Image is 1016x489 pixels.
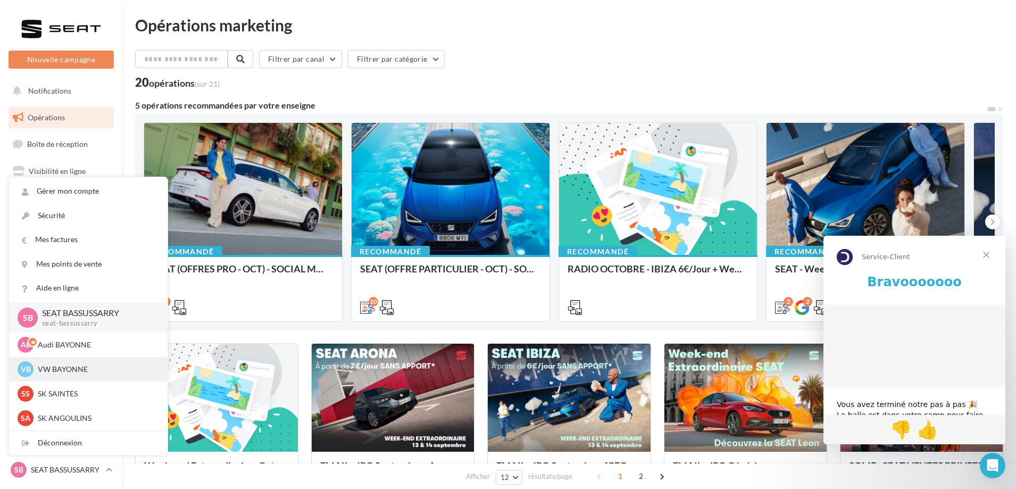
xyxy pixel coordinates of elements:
a: Calendrier [6,266,116,288]
div: 2 [784,297,793,306]
a: Contacts [6,213,116,235]
iframe: Intercom live chat message [823,236,1005,444]
span: SB [14,465,23,475]
span: Opérations [28,113,65,122]
span: SA [21,413,30,424]
p: SEAT BASSUSSARRY [31,465,102,475]
p: SEAT BASSUSSARRY [42,307,151,319]
div: Week-end Extraordinaires Octobre 2025 [144,460,289,482]
p: SK ANGOULINS [38,413,155,424]
span: Notifications [28,86,71,95]
span: SB [23,311,33,324]
a: Visibilité en ligne [6,160,116,183]
a: Mes points de vente [9,252,168,276]
a: Mes factures [9,228,168,252]
div: SOME - SEAT VENTES PRIVEES [849,460,994,482]
span: 1 [612,468,629,485]
button: Filtrer par catégorie [348,50,445,68]
div: 20 [135,77,220,88]
a: Aide en ligne [9,276,168,300]
a: Sécurité [9,204,168,228]
span: VB [21,364,31,375]
div: Déconnexion [9,431,168,455]
a: Opérations [6,106,116,129]
div: EMAIL - JPO Septembre - Arona [320,460,465,482]
a: Boîte de réception [6,132,116,155]
a: Campagnes [6,187,116,209]
a: Médiathèque [6,239,116,262]
span: SS [21,388,30,399]
span: 2 [632,468,649,485]
span: Visibilité en ligne [29,167,86,176]
div: SEAT - Week-end Extraordinaire ([GEOGRAPHIC_DATA]) - OCTOBRE [775,263,956,285]
button: Nouvelle campagne [9,51,114,69]
span: Afficher [466,471,490,482]
span: (sur 21) [195,79,220,88]
div: EMAIL - JPO Septembre - [GEOGRAPHIC_DATA] [496,460,642,482]
div: 2 [803,297,812,306]
button: Notifications [6,80,112,102]
div: EMAIL - JPO Générique [673,460,818,482]
span: 12 [501,473,510,482]
div: 5 opérations recommandées par votre enseigne [135,101,986,110]
div: Recommandé [351,246,430,258]
span: AB [21,339,31,350]
a: SB SEAT BASSUSSARRY [9,460,114,480]
span: Boîte de réception [27,139,88,148]
p: VW BAYONNE [38,364,155,375]
div: opérations [149,78,220,88]
p: Audi BAYONNE [38,339,155,350]
p: seat-bassussarry [42,319,151,328]
div: RADIO OCTOBRE - IBIZA 6€/Jour + Week-end extraordinaire [568,263,748,285]
button: 12 [496,470,523,485]
button: Filtrer par canal [259,50,342,68]
div: SEAT (OFFRES PRO - OCT) - SOCIAL MEDIA [153,263,334,285]
div: 10 [369,297,378,306]
span: résultats/page [528,471,572,482]
div: Recommandé [144,246,222,258]
p: SK SAINTES [38,388,155,399]
div: Recommandé [559,246,637,258]
div: Recommandé [766,246,845,258]
a: Gérer mon compte [9,179,168,203]
div: Opérations marketing [135,17,1003,33]
iframe: Intercom live chat [980,453,1005,478]
a: PLV et print personnalisable [6,292,116,324]
div: SEAT (OFFRE PARTICULIER - OCT) - SOCIAL MEDIA [360,263,541,285]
